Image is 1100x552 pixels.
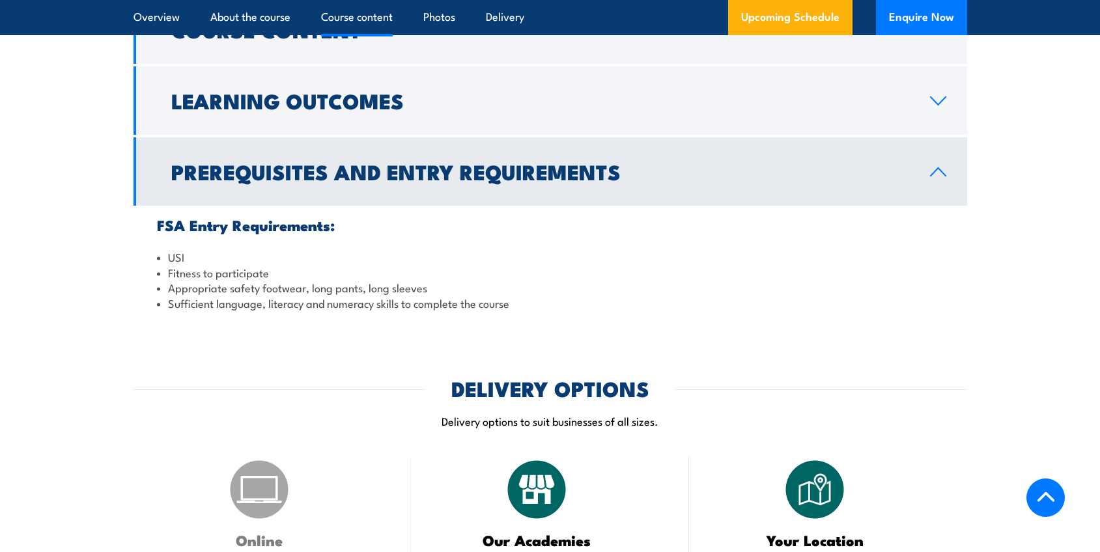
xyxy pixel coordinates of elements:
[444,532,630,547] h3: Our Academies
[157,249,944,264] li: USI
[171,20,909,38] h2: Course Content
[722,532,909,547] h3: Your Location
[157,296,944,310] li: Sufficient language, literacy and numeracy skills to complete the course
[134,66,967,135] a: Learning Outcomes
[451,379,649,397] h2: DELIVERY OPTIONS
[166,532,353,547] h3: Online
[157,217,944,232] h3: FSA Entry Requirements:
[134,413,967,428] p: Delivery options to suit businesses of all sizes.
[157,265,944,280] li: Fitness to participate
[134,137,967,206] a: Prerequisites and Entry Requirements
[171,162,909,180] h2: Prerequisites and Entry Requirements
[171,91,909,109] h2: Learning Outcomes
[157,280,944,295] li: Appropriate safety footwear, long pants, long sleeves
